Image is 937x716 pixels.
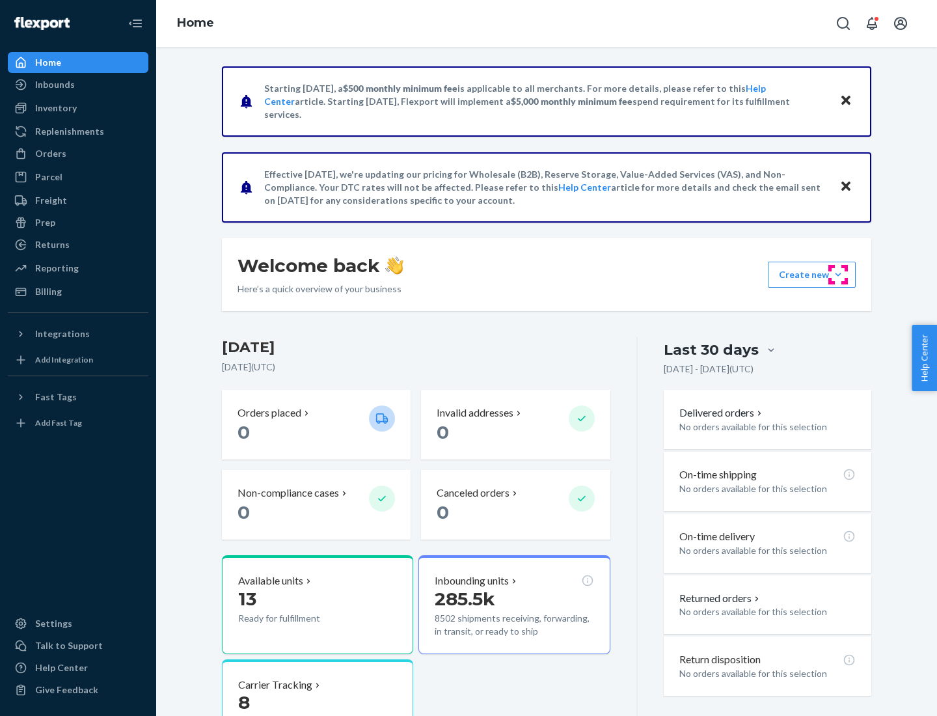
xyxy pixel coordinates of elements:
[8,613,148,634] a: Settings
[385,256,403,275] img: hand-wave emoji
[238,501,250,523] span: 0
[8,350,148,370] a: Add Integration
[35,78,75,91] div: Inbounds
[679,529,755,544] p: On-time delivery
[35,617,72,630] div: Settings
[35,354,93,365] div: Add Integration
[35,125,104,138] div: Replenishments
[435,612,593,638] p: 8502 shipments receiving, forwarding, in transit, or ready to ship
[8,324,148,344] button: Integrations
[35,417,82,428] div: Add Fast Tag
[35,147,66,160] div: Orders
[437,486,509,501] p: Canceled orders
[418,555,610,654] button: Inbounding units285.5k8502 shipments receiving, forwarding, in transit, or ready to ship
[14,17,70,30] img: Flexport logo
[35,262,79,275] div: Reporting
[830,10,856,36] button: Open Search Box
[343,83,457,94] span: $500 monthly minimum fee
[177,16,214,30] a: Home
[679,652,761,667] p: Return disposition
[8,167,148,187] a: Parcel
[435,588,495,610] span: 285.5k
[35,639,103,652] div: Talk to Support
[435,573,509,588] p: Inbounding units
[437,501,449,523] span: 0
[421,390,610,460] button: Invalid addresses 0
[679,605,856,618] p: No orders available for this selection
[35,216,55,229] div: Prep
[35,56,61,69] div: Home
[35,171,62,184] div: Parcel
[222,470,411,540] button: Non-compliance cases 0
[238,406,301,420] p: Orders placed
[35,285,62,298] div: Billing
[222,361,610,374] p: [DATE] ( UTC )
[8,635,148,656] a: Talk to Support
[8,212,148,233] a: Prep
[8,657,148,678] a: Help Center
[8,680,148,700] button: Give Feedback
[35,102,77,115] div: Inventory
[238,588,256,610] span: 13
[679,406,765,420] button: Delivered orders
[8,413,148,434] a: Add Fast Tag
[837,178,854,197] button: Close
[859,10,885,36] button: Open notifications
[679,544,856,557] p: No orders available for this selection
[8,98,148,118] a: Inventory
[679,591,762,606] button: Returned orders
[238,691,250,713] span: 8
[8,74,148,95] a: Inbounds
[558,182,611,193] a: Help Center
[8,190,148,211] a: Freight
[664,340,759,360] div: Last 30 days
[35,683,98,696] div: Give Feedback
[222,390,411,460] button: Orders placed 0
[238,678,312,693] p: Carrier Tracking
[264,82,827,121] p: Starting [DATE], a is applicable to all merchants. For more details, please refer to this article...
[122,10,148,36] button: Close Navigation
[35,194,67,207] div: Freight
[8,258,148,279] a: Reporting
[167,5,224,42] ol: breadcrumbs
[679,482,856,495] p: No orders available for this selection
[8,52,148,73] a: Home
[8,143,148,164] a: Orders
[238,612,359,625] p: Ready for fulfillment
[437,421,449,443] span: 0
[8,387,148,407] button: Fast Tags
[8,234,148,255] a: Returns
[238,282,403,296] p: Here’s a quick overview of your business
[222,337,610,358] h3: [DATE]
[888,10,914,36] button: Open account menu
[511,96,632,107] span: $5,000 monthly minimum fee
[238,254,403,277] h1: Welcome back
[222,555,413,654] button: Available units13Ready for fulfillment
[912,325,937,391] button: Help Center
[8,121,148,142] a: Replenishments
[238,573,303,588] p: Available units
[35,391,77,404] div: Fast Tags
[437,406,513,420] p: Invalid addresses
[238,421,250,443] span: 0
[768,262,856,288] button: Create new
[421,470,610,540] button: Canceled orders 0
[238,486,339,501] p: Non-compliance cases
[679,467,757,482] p: On-time shipping
[679,667,856,680] p: No orders available for this selection
[35,327,90,340] div: Integrations
[679,420,856,434] p: No orders available for this selection
[664,363,754,376] p: [DATE] - [DATE] ( UTC )
[837,92,854,111] button: Close
[8,281,148,302] a: Billing
[35,661,88,674] div: Help Center
[264,168,827,207] p: Effective [DATE], we're updating our pricing for Wholesale (B2B), Reserve Storage, Value-Added Se...
[35,238,70,251] div: Returns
